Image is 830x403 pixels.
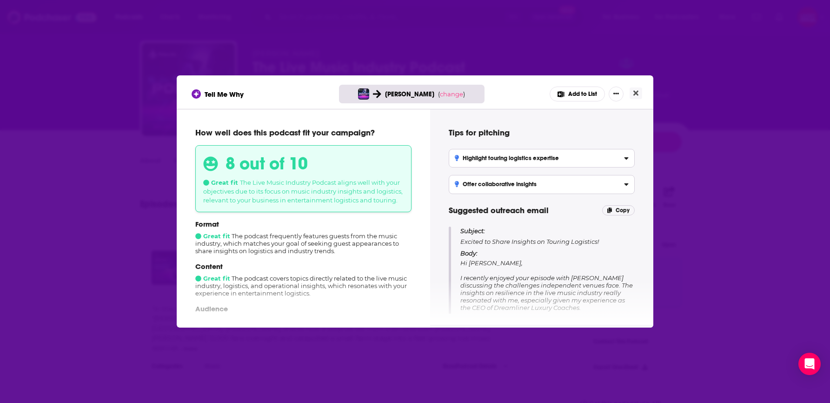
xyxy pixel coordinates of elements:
[616,207,630,214] span: Copy
[455,155,559,161] h3: Highlight touring logistics expertise
[195,262,412,297] div: The podcast covers topics directly related to the live music industry, logistics, and operational...
[205,90,244,99] span: Tell Me Why
[449,128,635,138] h4: Tips for pitching
[358,88,369,100] img: The Live Music Industry Podcast
[195,128,412,138] p: How well does this podcast fit your campaign?
[195,220,412,255] div: The podcast frequently features guests from the music industry, which matches your goal of seekin...
[449,205,549,215] span: Suggested outreach email
[438,90,465,98] span: ( )
[195,220,412,228] p: Format
[203,179,403,204] span: The Live Music Industry Podcast aligns well with your objectives due to its focus on music indust...
[203,179,238,186] span: Great fit
[226,153,308,174] h3: 8 out of 10
[440,90,463,98] span: change
[193,91,199,97] img: tell me why sparkle
[630,87,642,99] button: Close
[195,232,230,240] span: Great fit
[550,87,605,101] button: Add to List
[195,304,412,313] p: Audience
[460,249,478,257] span: Body:
[385,90,434,98] span: [PERSON_NAME]
[195,304,412,339] div: The audience comprises professionals and enthusiasts in the live music sector, who would likely b...
[195,262,412,271] p: Content
[798,353,821,375] div: Open Intercom Messenger
[455,181,537,188] h3: Offer collaborative insights
[460,227,635,246] p: Excited to Share Insights on Touring Logistics!
[460,227,485,235] span: Subject:
[609,87,624,101] button: Show More Button
[195,275,230,282] span: Great fit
